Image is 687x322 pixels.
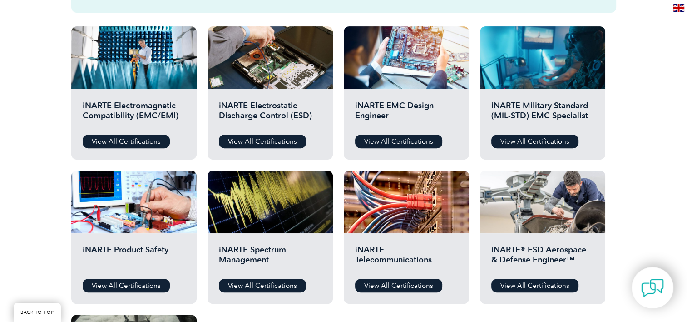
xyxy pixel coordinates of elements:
[219,279,306,292] a: View All Certifications
[491,279,578,292] a: View All Certifications
[641,277,664,299] img: contact-chat.png
[355,135,442,148] a: View All Certifications
[355,279,442,292] a: View All Certifications
[219,101,321,128] h2: iNARTE Electrostatic Discharge Control (ESD)
[219,245,321,272] h2: iNARTE Spectrum Management
[83,135,170,148] a: View All Certifications
[14,303,61,322] a: BACK TO TOP
[83,101,185,128] h2: iNARTE Electromagnetic Compatibility (EMC/EMI)
[673,4,684,12] img: en
[491,101,594,128] h2: iNARTE Military Standard (MIL-STD) EMC Specialist
[491,245,594,272] h2: iNARTE® ESD Aerospace & Defense Engineer™
[355,101,458,128] h2: iNARTE EMC Design Engineer
[355,245,458,272] h2: iNARTE Telecommunications
[491,135,578,148] a: View All Certifications
[83,279,170,292] a: View All Certifications
[83,245,185,272] h2: iNARTE Product Safety
[219,135,306,148] a: View All Certifications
